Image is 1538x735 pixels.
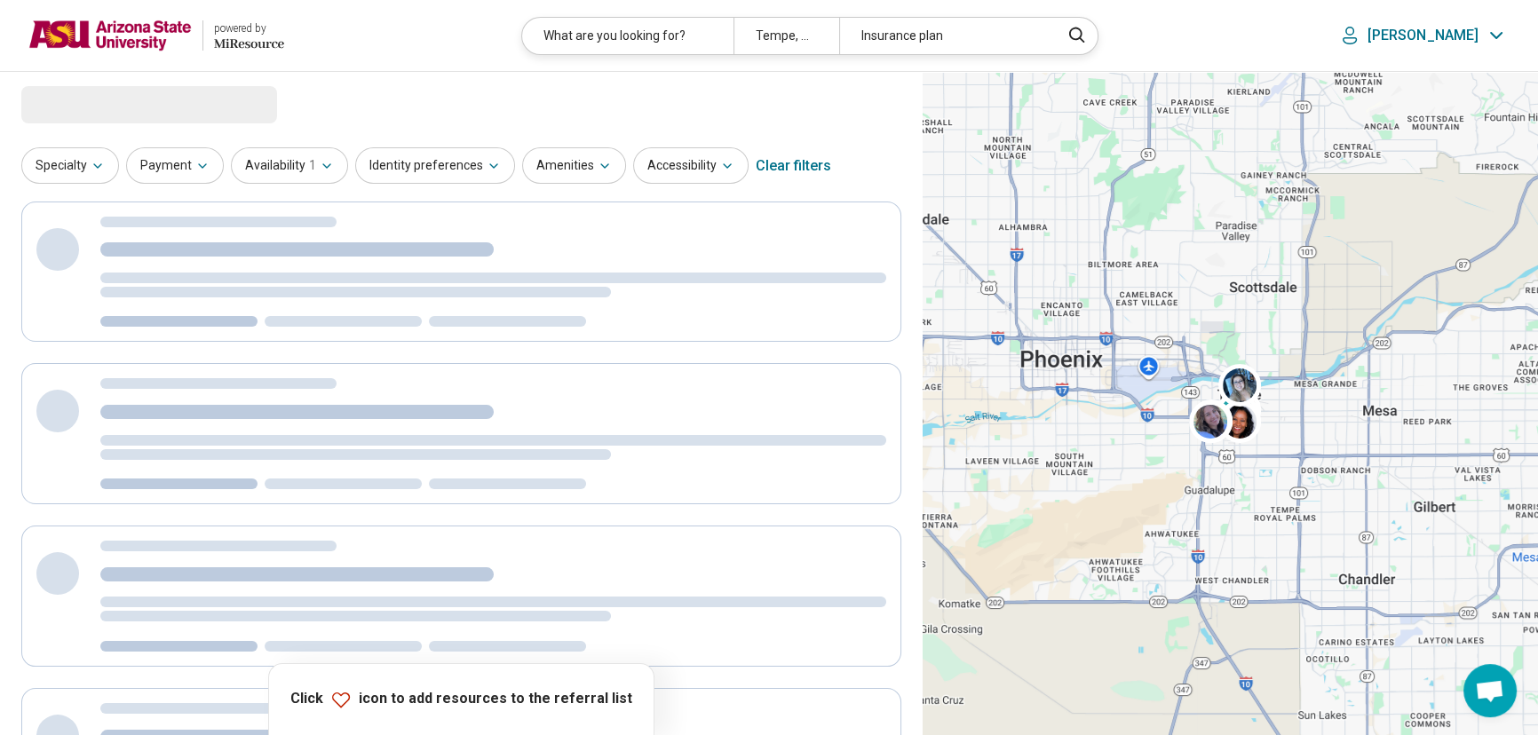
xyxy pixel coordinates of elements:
button: Accessibility [633,147,749,184]
p: [PERSON_NAME] [1368,27,1479,44]
a: Arizona State Universitypowered by [28,14,284,57]
div: Tempe, AZ 85281 [733,18,839,54]
button: Identity preferences [355,147,515,184]
div: Open chat [1463,664,1517,717]
button: Availability1 [231,147,348,184]
div: What are you looking for? [522,18,733,54]
span: Loading... [21,86,170,122]
div: Insurance plan [839,18,1050,54]
p: Click icon to add resources to the referral list [290,689,632,710]
button: Payment [126,147,224,184]
img: Arizona State University [28,14,192,57]
button: Amenities [522,147,626,184]
div: Clear filters [756,145,831,187]
span: 1 [309,156,316,175]
div: powered by [214,20,284,36]
button: Specialty [21,147,119,184]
